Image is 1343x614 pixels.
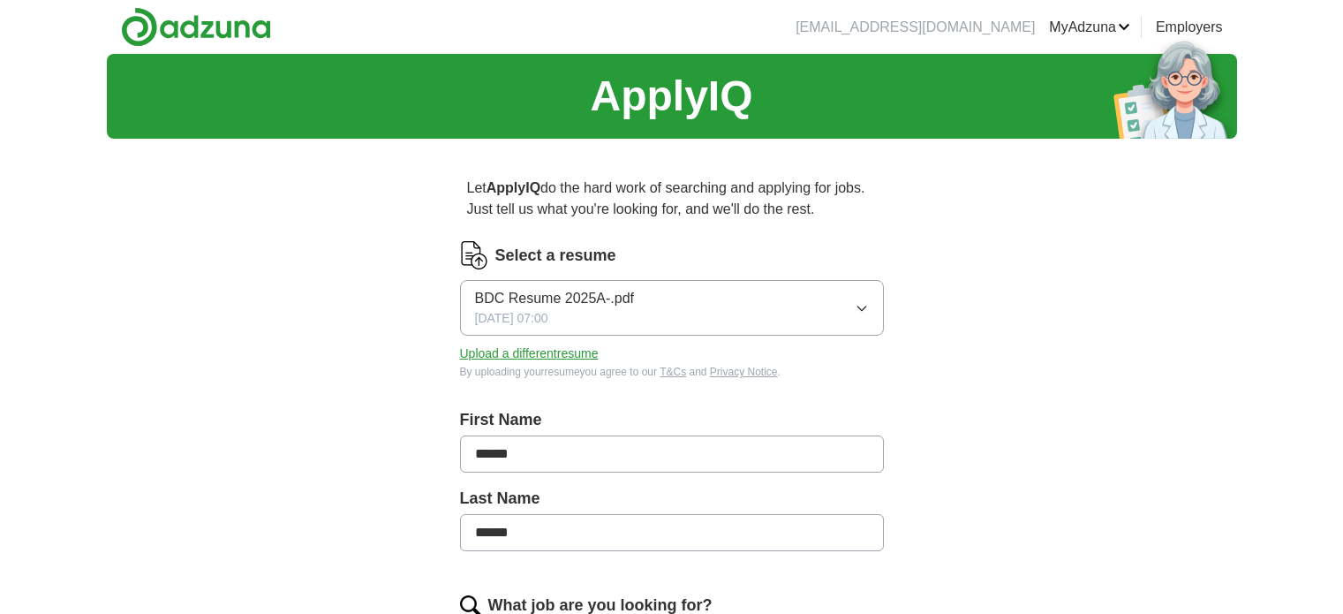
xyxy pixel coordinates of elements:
[460,171,884,227] p: Let do the hard work of searching and applying for jobs. Just tell us what you're looking for, an...
[475,288,635,309] span: BDC Resume 2025A-.pdf
[460,280,884,336] button: BDC Resume 2025A-.pdf[DATE] 07:00
[1156,17,1223,38] a: Employers
[487,180,540,195] strong: ApplyIQ
[121,7,271,47] img: Adzuna logo
[660,366,686,378] a: T&Cs
[590,64,752,128] h1: ApplyIQ
[460,408,884,432] label: First Name
[460,364,884,380] div: By uploading your resume you agree to our and .
[460,345,599,363] button: Upload a differentresume
[710,366,778,378] a: Privacy Notice
[475,309,548,328] span: [DATE] 07:00
[1049,17,1130,38] a: MyAdzuna
[495,244,616,268] label: Select a resume
[460,241,488,269] img: CV Icon
[460,487,884,511] label: Last Name
[796,17,1035,38] li: [EMAIL_ADDRESS][DOMAIN_NAME]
